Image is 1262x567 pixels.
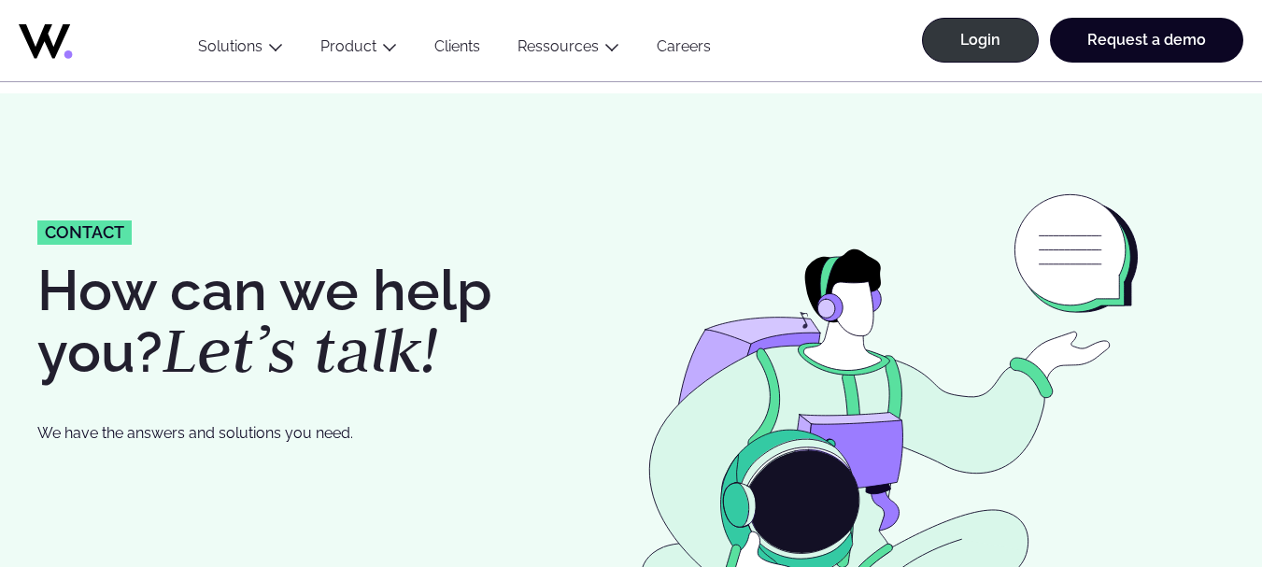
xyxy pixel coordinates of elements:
[638,37,730,63] a: Careers
[163,308,438,390] em: Let’s talk!
[518,37,599,55] a: Ressources
[922,18,1039,63] a: Login
[416,37,499,63] a: Clients
[37,421,563,445] p: We have the answers and solutions you need.
[499,37,638,63] button: Ressources
[302,37,416,63] button: Product
[1050,18,1243,63] a: Request a demo
[37,262,622,382] h1: How can we help you?
[179,37,302,63] button: Solutions
[45,224,124,241] span: Contact
[320,37,376,55] a: Product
